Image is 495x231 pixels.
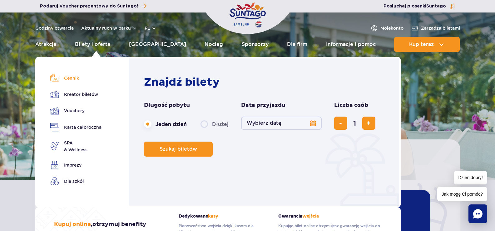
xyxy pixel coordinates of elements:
span: kasy [208,213,218,219]
a: Cennik [50,74,101,83]
span: wejścia [302,213,319,219]
span: Zarządzaj biletami [421,25,460,31]
button: Kup teraz [394,37,460,52]
input: liczba biletów [347,116,362,131]
button: pl [145,25,156,31]
span: Kupuj online [54,221,91,228]
a: Informacje i pomoc [326,37,376,52]
button: dodaj bilet [362,117,375,130]
span: Szukaj biletów [160,146,197,152]
a: Zarządzajbiletami [411,24,460,32]
label: Dłużej [200,118,229,131]
span: Kup teraz [409,42,434,47]
form: Planowanie wizyty w Park of Poland [144,102,387,157]
h2: Znajdź bilety [144,75,387,89]
button: Szukaj biletów [144,142,213,157]
a: Karta całoroczna [50,123,101,132]
a: SPA& Wellness [50,139,101,153]
span: Jak mogę Ci pomóc? [437,187,487,201]
a: Mojekonto [370,24,403,32]
a: Atrakcje [35,37,57,52]
div: Chat [468,204,487,223]
span: Moje konto [380,25,403,31]
a: Bilety i oferta [75,37,110,52]
a: Sponsorzy [242,37,269,52]
strong: Gwarancja [278,213,382,219]
a: Vouchery [50,106,101,115]
button: Wybierz datę [241,117,322,130]
span: SPA & Wellness [64,139,87,153]
h3: , otrzymuj benefity [54,221,146,228]
strong: Dedykowane [179,213,269,219]
span: Dzień dobry! [454,171,487,184]
span: Data przyjazdu [241,102,285,109]
a: Dla szkół [50,177,101,186]
button: usuń bilet [334,117,347,130]
a: Imprezy [50,161,101,169]
span: Liczba osób [334,102,368,109]
a: Kreator biletów [50,90,101,99]
a: [GEOGRAPHIC_DATA] [129,37,186,52]
label: Jeden dzień [144,118,187,131]
a: Nocleg [205,37,223,52]
span: Długość pobytu [144,102,190,109]
button: Aktualny ruch w parku [81,26,137,31]
a: Godziny otwarcia [35,25,74,31]
a: Dla firm [287,37,307,52]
